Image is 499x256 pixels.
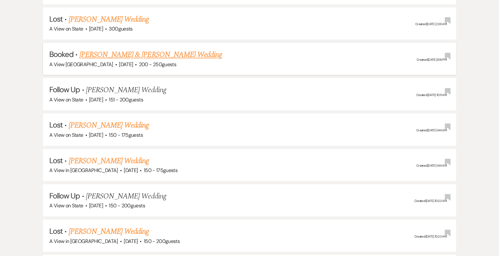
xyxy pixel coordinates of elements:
span: A View in [GEOGRAPHIC_DATA] [49,167,118,174]
span: A View on State [49,25,83,32]
span: Lost [49,120,63,130]
span: A View on State [49,96,83,103]
span: 150 - 200 guests [144,238,180,245]
span: Lost [49,156,63,165]
span: [DATE] [89,132,103,138]
span: Follow Up [49,85,80,94]
span: 150 - 175 guests [109,132,142,138]
span: [DATE] [119,61,133,68]
span: [DATE] [89,25,103,32]
span: Created: [DATE] 8:16 PM [417,57,447,61]
span: 151 - 200 guests [109,96,143,103]
span: [DATE] [124,238,138,245]
a: [PERSON_NAME] Wedding [69,155,149,167]
span: Created: [DATE] 10:23 AM [414,199,447,203]
span: 300 guests [109,25,132,32]
span: Created: [DATE] 10:11 AM [416,93,447,97]
span: [DATE] [89,202,103,209]
span: Follow Up [49,191,80,201]
span: Created: [DATE] 10:23 AM [414,234,447,238]
a: [PERSON_NAME] Wedding [69,226,149,237]
a: [PERSON_NAME] Wedding [69,14,149,25]
span: Booked [49,49,73,59]
span: 150 - 200 guests [109,202,145,209]
span: Created: [DATE] 1:44 AM [416,163,447,167]
span: Created: [DATE] 1:44 AM [416,128,447,132]
span: A View on State [49,132,83,138]
span: Created: [DATE] 2:36 AM [415,22,447,26]
span: A View on State [49,202,83,209]
span: [DATE] [89,96,103,103]
span: 200 - 250 guests [139,61,176,68]
a: [PERSON_NAME] & [PERSON_NAME] Wedding [80,49,222,60]
span: Lost [49,226,63,236]
span: Lost [49,14,63,24]
span: 150 - 175 guests [144,167,177,174]
span: [DATE] [124,167,138,174]
span: [PERSON_NAME] Wedding [86,190,166,202]
span: [PERSON_NAME] Wedding [86,84,166,96]
span: A View in [GEOGRAPHIC_DATA] [49,238,118,245]
span: A View [GEOGRAPHIC_DATA] [49,61,113,68]
a: [PERSON_NAME] Wedding [69,120,149,131]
